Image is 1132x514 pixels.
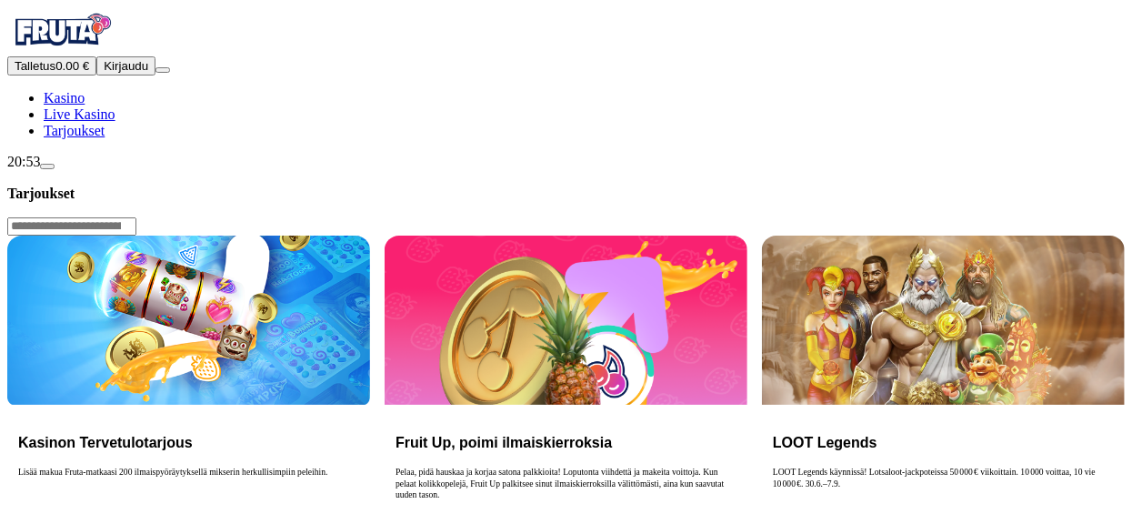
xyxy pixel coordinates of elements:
input: Search [7,217,136,236]
span: Kasino [44,90,85,106]
a: gift-inverted iconTarjoukset [44,123,105,138]
a: diamond iconKasino [44,90,85,106]
img: Fruit Up, poimi ilmaiskierroksia [385,236,747,405]
span: 0.00 € [55,59,89,73]
h3: Fruit Up, poimi ilmaiskierroksia [396,434,736,451]
span: Tarjoukset [44,123,105,138]
span: Live Kasino [44,106,115,122]
h3: Tarjoukset [7,185,1125,202]
a: poker-chip iconLive Kasino [44,106,115,122]
span: 20:53 [7,154,40,169]
nav: Primary [7,7,1125,139]
button: Kirjaudu [96,56,155,76]
img: LOOT Legends [762,236,1125,405]
button: menu [155,67,170,73]
h3: LOOT Legends [773,434,1114,451]
span: Kirjaudu [104,59,148,73]
h3: Kasinon Tervetulotarjous [18,434,359,451]
img: Kasinon Tervetulotarjous [7,236,370,405]
button: Talletusplus icon0.00 € [7,56,96,76]
a: Fruta [7,40,116,55]
button: live-chat [40,164,55,169]
img: Fruta [7,7,116,53]
span: Talletus [15,59,55,73]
